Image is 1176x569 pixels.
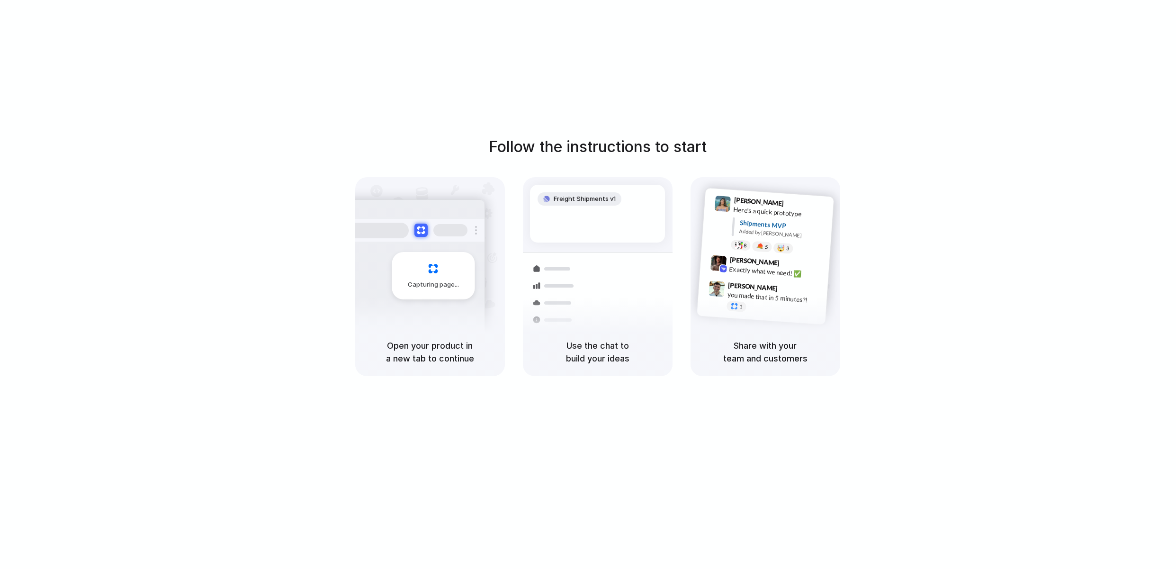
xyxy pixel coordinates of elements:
span: [PERSON_NAME] [734,195,784,208]
span: 8 [743,243,746,248]
span: 1 [739,304,742,309]
div: Added by [PERSON_NAME] [739,227,826,241]
span: Freight Shipments v1 [554,194,616,204]
div: Here's a quick prototype [733,205,827,221]
div: you made that in 5 minutes?! [727,290,822,306]
span: 9:47 AM [781,285,800,296]
div: Exactly what we need! ✅ [729,264,824,280]
span: 9:41 AM [786,199,806,211]
span: 9:42 AM [782,259,801,271]
span: [PERSON_NAME] [729,254,780,268]
h5: Share with your team and customers [702,339,829,365]
span: 3 [786,246,789,251]
h5: Open your product in a new tab to continue [367,339,494,365]
h1: Follow the instructions to start [489,135,707,158]
div: 🤯 [777,245,785,252]
h5: Use the chat to build your ideas [534,339,661,365]
span: [PERSON_NAME] [727,280,778,294]
div: Shipments MVP [739,218,827,234]
span: 5 [764,244,768,250]
span: Capturing page [408,280,460,289]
